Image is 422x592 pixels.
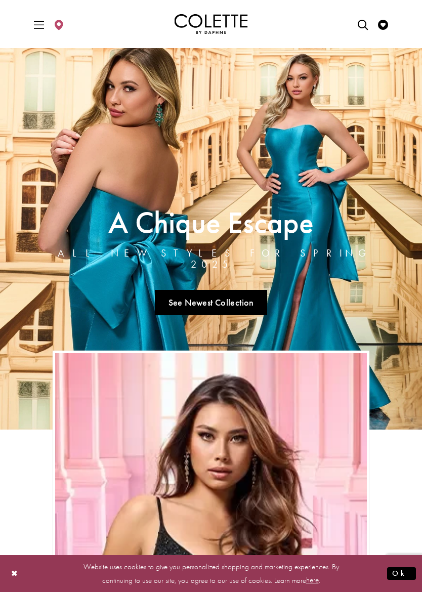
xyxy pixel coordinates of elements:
[6,565,23,582] button: Close Dialog
[73,560,349,587] p: Website uses cookies to give you personalized shopping and marketing experiences. By continuing t...
[387,567,416,580] button: Submit Dialog
[306,575,319,585] a: here
[155,290,267,315] a: See Newest Collection A Chique Escape All New Styles For Spring 2025
[31,286,392,319] ul: Slider Links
